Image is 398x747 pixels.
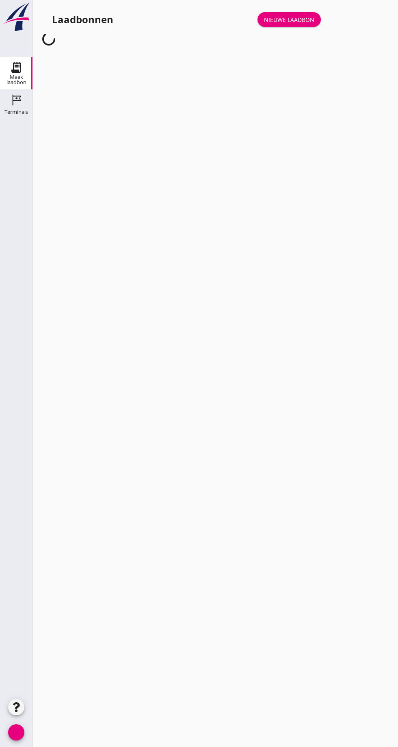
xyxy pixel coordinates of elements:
font: Laadbonnen [52,13,113,26]
font: Terminals [4,108,28,115]
font: Nieuwe laadbon [264,16,314,24]
a: Nieuwe laadbon [257,12,321,27]
font: Maak laadbon [6,73,26,86]
img: logo-small.a267ee39.svg [2,2,31,32]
